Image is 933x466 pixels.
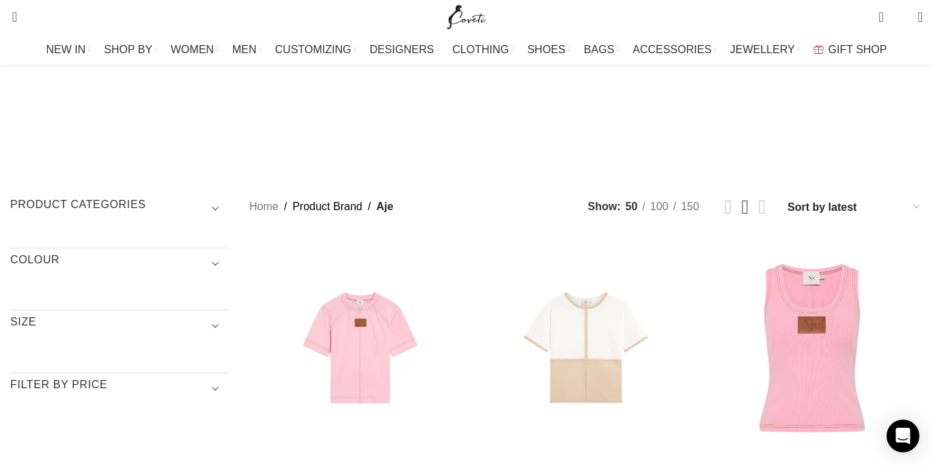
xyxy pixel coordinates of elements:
[872,3,890,31] a: 0
[3,3,17,31] a: Search
[527,43,566,56] span: SHOES
[475,237,697,459] a: Rae Oversized Tee
[887,420,919,452] div: Open Intercom Messenger
[275,36,357,63] a: CUSTOMIZING
[104,43,152,56] span: SHOP BY
[632,36,716,63] a: ACCESSORIES
[527,36,570,63] a: SHOES
[828,43,887,56] span: GIFT SHOP
[171,36,219,63] a: WOMEN
[452,36,514,63] a: CLOTHING
[370,36,438,63] a: DESIGNERS
[10,197,229,220] h3: Product categories
[10,252,229,276] h3: COLOUR
[584,43,614,56] span: BAGS
[232,36,261,63] a: MEN
[894,3,908,31] div: My Wishlist
[880,7,890,17] span: 0
[897,14,907,24] span: 0
[46,36,91,63] a: NEW IN
[275,43,352,56] span: CUSTOMIZING
[370,43,434,56] span: DESIGNERS
[452,43,509,56] span: CLOTHING
[584,36,619,63] a: BAGS
[444,10,490,22] a: Site logo
[701,237,923,459] a: Tessa Racer Singlet
[249,237,471,459] a: Remi Denim Wash Tee
[171,43,214,56] span: WOMEN
[730,36,800,63] a: JEWELLERY
[632,43,712,56] span: ACCESSORIES
[730,43,795,56] span: JEWELLERY
[10,377,229,401] h3: Filter by price
[3,36,930,63] div: Main navigation
[46,43,86,56] span: NEW IN
[10,315,229,338] h3: SIZE
[232,43,257,56] span: MEN
[813,45,824,54] img: GiftBag
[104,36,157,63] a: SHOP BY
[813,36,887,63] a: GIFT SHOP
